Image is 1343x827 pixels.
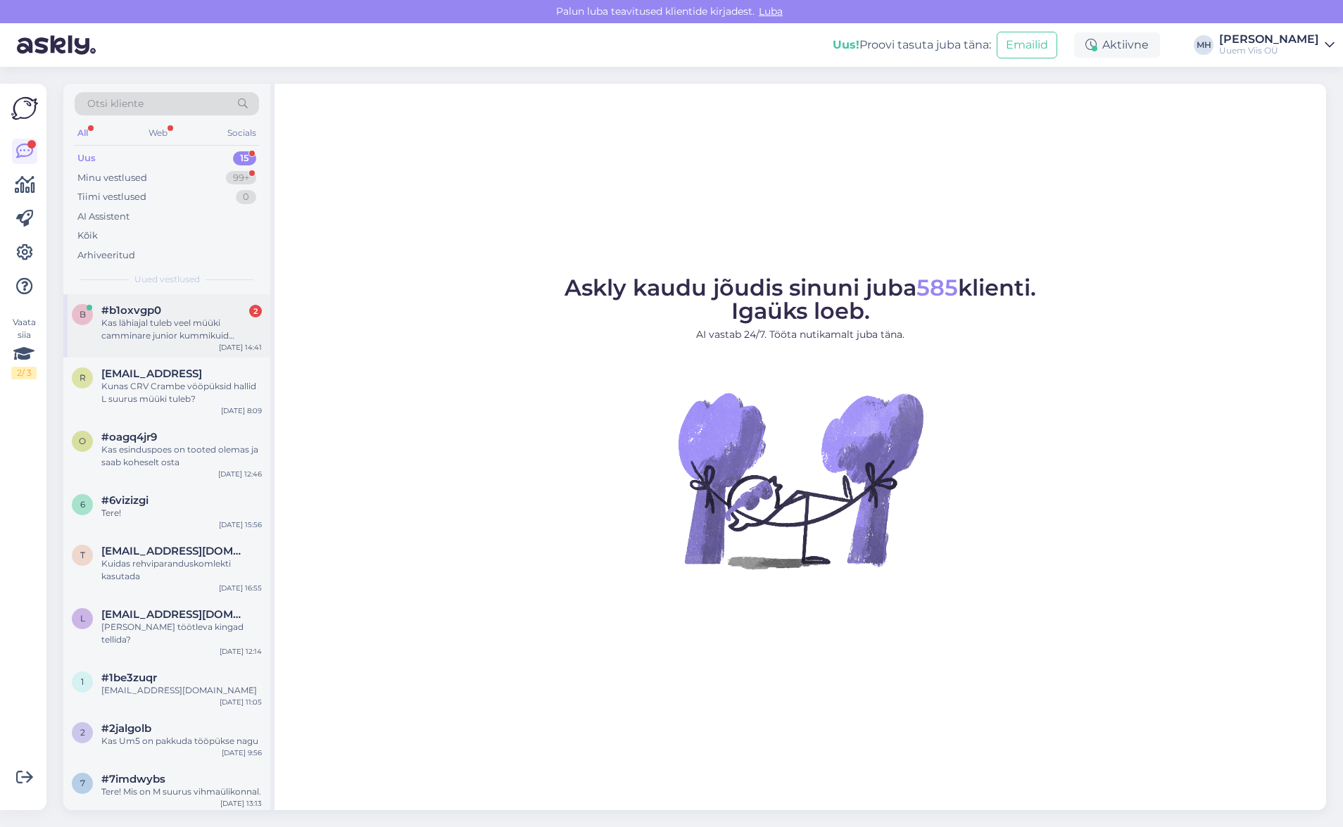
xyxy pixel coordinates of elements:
[755,5,787,18] span: Luba
[80,372,86,383] span: r
[220,646,262,657] div: [DATE] 12:14
[75,124,91,142] div: All
[77,210,130,224] div: AI Assistent
[226,171,256,185] div: 99+
[233,151,256,165] div: 15
[77,151,96,165] div: Uus
[833,38,859,51] b: Uus!
[101,735,262,747] div: Kas Um5 on pakkuda tööpükse nagu
[833,37,991,53] div: Proovi tasuta juba täna:
[80,613,85,624] span: l
[80,727,85,738] span: 2
[79,436,86,446] span: o
[101,722,151,735] span: #2jalgolb
[101,317,262,342] div: Kas lähiajal tuleb veel müüki camminare junior kummikuid suurusega 30/31?
[101,773,165,785] span: #7imdwybs
[77,248,135,263] div: Arhiveeritud
[222,747,262,758] div: [DATE] 9:56
[221,405,262,416] div: [DATE] 8:09
[218,469,262,479] div: [DATE] 12:46
[219,342,262,353] div: [DATE] 14:41
[101,304,161,317] span: #b1oxvgp0
[101,608,248,621] span: londiste26@gmail.com
[916,274,958,301] span: 585
[1219,45,1319,56] div: Uuem Viis OÜ
[80,550,85,560] span: t
[220,697,262,707] div: [DATE] 11:05
[1219,34,1319,45] div: [PERSON_NAME]
[101,494,149,507] span: #6vizizgi
[565,327,1036,342] p: AI vastab 24/7. Tööta nutikamalt juba täna.
[11,95,38,122] img: Askly Logo
[1194,35,1213,55] div: MH
[77,171,147,185] div: Minu vestlused
[225,124,259,142] div: Socials
[80,499,85,510] span: 6
[101,380,262,405] div: Kunas CRV Crambe vööpüksid hallid L suurus müüki tuleb?
[101,684,262,697] div: [EMAIL_ADDRESS][DOMAIN_NAME]
[11,316,37,379] div: Vaata siia
[101,785,262,798] div: Tere! Mis on M suurus vihmaülikonnal.
[80,309,86,320] span: b
[674,353,927,607] img: No Chat active
[101,621,262,646] div: [PERSON_NAME] töötleva kingad tellida?
[997,32,1057,58] button: Emailid
[77,229,98,243] div: Kõik
[101,443,262,469] div: Kas esinduspoes on tooted olemas ja saab koheselt osta
[80,778,85,788] span: 7
[101,431,157,443] span: #oagq4jr9
[87,96,144,111] span: Otsi kliente
[101,545,248,557] span: tkuuse@gmail.com
[101,671,157,684] span: #1be3zuqr
[101,367,202,380] span: raimpz0@gmail.gom
[565,274,1036,324] span: Askly kaudu jõudis sinuni juba klienti. Igaüks loeb.
[101,557,262,583] div: Kuidas rehviparanduskomlekti kasutada
[219,583,262,593] div: [DATE] 16:55
[1219,34,1335,56] a: [PERSON_NAME]Uuem Viis OÜ
[81,676,84,687] span: 1
[146,124,170,142] div: Web
[249,305,262,317] div: 2
[101,507,262,519] div: Tere!
[219,519,262,530] div: [DATE] 15:56
[236,190,256,204] div: 0
[11,367,37,379] div: 2 / 3
[1074,32,1160,58] div: Aktiivne
[77,190,146,204] div: Tiimi vestlused
[134,273,200,286] span: Uued vestlused
[220,798,262,809] div: [DATE] 13:13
